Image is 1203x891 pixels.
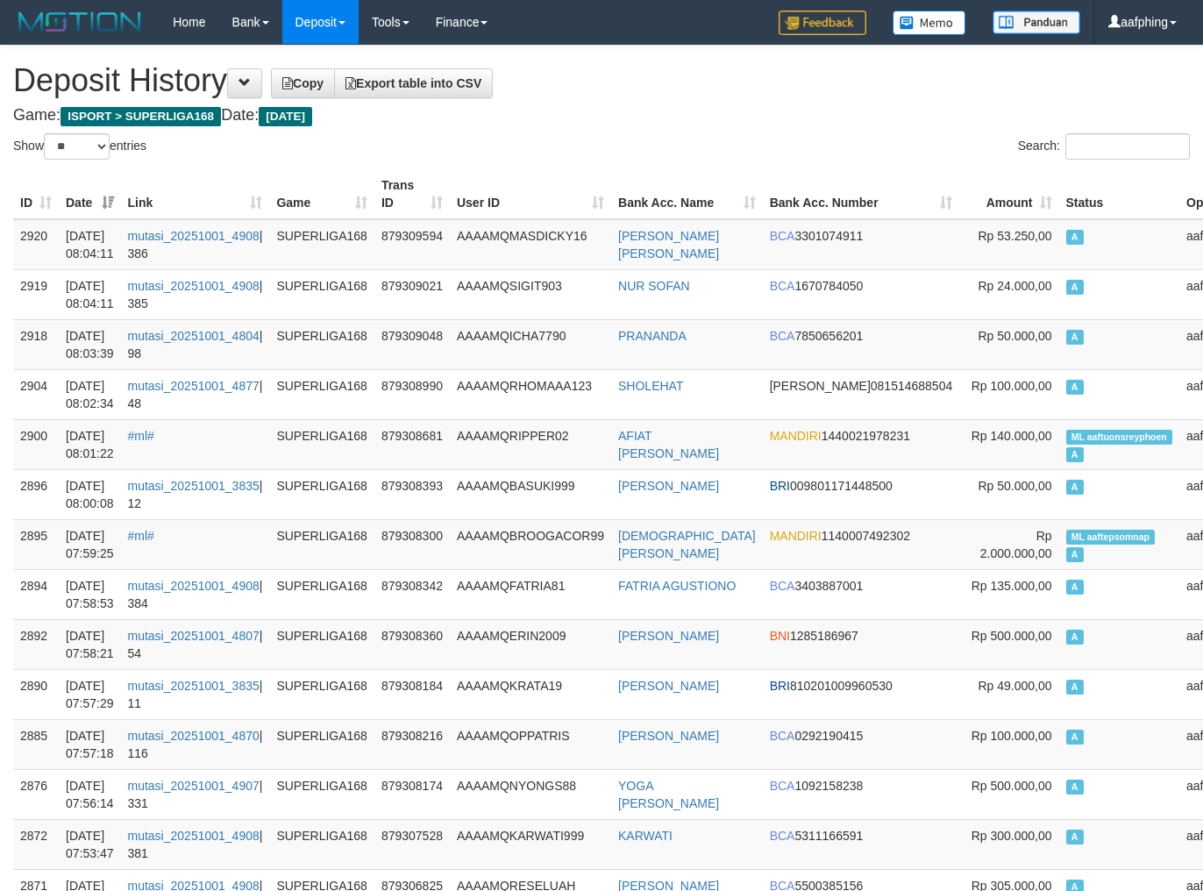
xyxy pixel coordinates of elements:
[44,133,110,160] select: Showentries
[450,469,611,519] td: AAAAMQBASUKI999
[972,729,1052,743] span: Rp 100.000,00
[763,169,960,219] th: Bank Acc. Number: activate to sort column ascending
[121,719,270,769] td: | 116
[374,269,450,319] td: 879309021
[282,76,324,90] span: Copy
[13,419,59,469] td: 2900
[770,629,790,643] span: BNI
[978,229,1051,243] span: Rp 53.250,00
[374,569,450,619] td: 879308342
[269,519,374,569] td: SUPERLIGA168
[128,429,154,443] a: #ml#
[618,229,719,260] a: [PERSON_NAME] [PERSON_NAME]
[13,369,59,419] td: 2904
[978,279,1051,293] span: Rp 24.000,00
[618,529,756,560] a: [DEMOGRAPHIC_DATA][PERSON_NAME]
[450,369,611,419] td: AAAAMQRHOMAAA123
[128,729,260,743] a: mutasi_20251001_4870
[121,819,270,869] td: | 381
[121,569,270,619] td: | 384
[763,569,960,619] td: 3403887001
[763,369,960,419] td: 081514688504
[770,479,790,493] span: BRI
[128,329,260,343] a: mutasi_20251001_4804
[128,579,260,593] a: mutasi_20251001_4908
[121,619,270,669] td: | 54
[269,819,374,869] td: SUPERLIGA168
[345,76,481,90] span: Export table into CSV
[121,469,270,519] td: | 12
[269,769,374,819] td: SUPERLIGA168
[978,679,1051,693] span: Rp 49.000,00
[121,369,270,419] td: | 48
[128,229,260,243] a: mutasi_20251001_4908
[618,579,736,593] a: FATRIA AGUSTIONO
[450,319,611,369] td: AAAAMQICHA7790
[763,619,960,669] td: 1285186967
[763,219,960,270] td: 3301074911
[269,419,374,469] td: SUPERLIGA168
[1066,447,1084,462] span: Approved
[972,779,1052,793] span: Rp 500.000,00
[763,269,960,319] td: 1670784050
[770,579,795,593] span: BCA
[1066,430,1173,445] span: Manually Linked by aaftuonsreyphoen
[618,629,719,643] a: [PERSON_NAME]
[1066,680,1084,695] span: Approved
[13,819,59,869] td: 2872
[121,669,270,719] td: | 11
[770,429,822,443] span: MANDIRI
[978,479,1051,493] span: Rp 50.000,00
[128,679,260,693] a: mutasi_20251001_3835
[770,529,822,543] span: MANDIRI
[374,319,450,369] td: 879309048
[770,379,871,393] span: [PERSON_NAME]
[450,569,611,619] td: AAAAMQFATRIA81
[1066,230,1084,245] span: Approved
[59,469,121,519] td: [DATE] 08:00:08
[59,519,121,569] td: [DATE] 07:59:25
[618,329,687,343] a: PRANANDA
[618,479,719,493] a: [PERSON_NAME]
[1066,280,1084,295] span: Approved
[128,829,260,843] a: mutasi_20251001_4908
[972,629,1052,643] span: Rp 500.000,00
[972,829,1052,843] span: Rp 300.000,00
[763,769,960,819] td: 1092158238
[374,219,450,270] td: 879309594
[121,219,270,270] td: | 386
[1066,480,1084,495] span: Approved
[618,429,719,460] a: AFIAT [PERSON_NAME]
[59,319,121,369] td: [DATE] 08:03:39
[450,519,611,569] td: AAAAMQBROOGACOR99
[59,369,121,419] td: [DATE] 08:02:34
[450,419,611,469] td: AAAAMQRIPPER02
[770,679,790,693] span: BRI
[450,769,611,819] td: AAAAMQNYONGS88
[13,169,59,219] th: ID: activate to sort column ascending
[128,779,260,793] a: mutasi_20251001_4907
[763,419,960,469] td: 1440021978231
[269,169,374,219] th: Game: activate to sort column ascending
[770,279,795,293] span: BCA
[450,819,611,869] td: AAAAMQKARWATI999
[59,669,121,719] td: [DATE] 07:57:29
[269,569,374,619] td: SUPERLIGA168
[13,133,146,160] label: Show entries
[450,269,611,319] td: AAAAMQSIGIT903
[13,569,59,619] td: 2894
[374,369,450,419] td: 879308990
[13,769,59,819] td: 2876
[1066,730,1084,745] span: Approved
[770,329,795,343] span: BCA
[13,9,146,35] img: MOTION_logo.png
[450,719,611,769] td: AAAAMQOPPATRIS
[59,569,121,619] td: [DATE] 07:58:53
[121,269,270,319] td: | 385
[374,169,450,219] th: Trans ID: activate to sort column ascending
[763,469,960,519] td: 009801171448500
[374,469,450,519] td: 879308393
[128,379,260,393] a: mutasi_20251001_4877
[450,619,611,669] td: AAAAMQERIN2009
[1065,133,1190,160] input: Search:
